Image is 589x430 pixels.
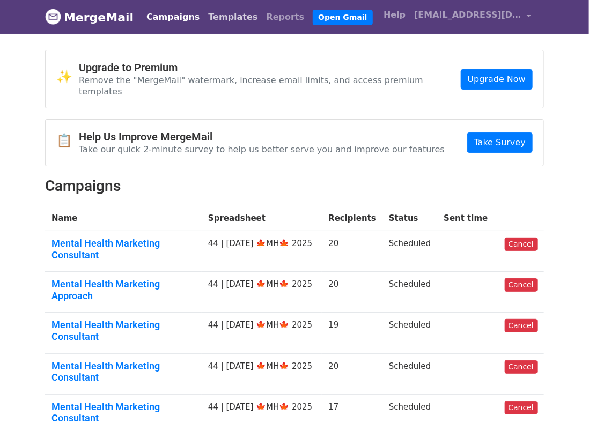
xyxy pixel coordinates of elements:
a: Cancel [505,360,538,374]
a: MergeMail [45,6,134,28]
a: Mental Health Marketing Consultant [51,401,195,424]
th: Sent time [437,206,498,231]
td: Scheduled [382,231,437,272]
h4: Upgrade to Premium [79,61,461,74]
a: Campaigns [142,6,204,28]
span: ✨ [56,69,79,85]
a: Help [379,4,410,26]
span: 📋 [56,133,79,149]
a: Open Gmail [313,10,372,25]
td: 20 [322,353,382,394]
a: Mental Health Marketing Consultant [51,319,195,342]
td: 19 [322,313,382,353]
a: Cancel [505,278,538,292]
a: [EMAIL_ADDRESS][DOMAIN_NAME] [410,4,535,29]
a: Cancel [505,401,538,414]
td: Scheduled [382,272,437,313]
a: Mental Health Marketing Consultant [51,238,195,261]
td: 20 [322,272,382,313]
a: Templates [204,6,262,28]
td: Scheduled [382,353,437,394]
h4: Help Us Improve MergeMail [79,130,445,143]
iframe: Chat Widget [535,379,589,430]
th: Name [45,206,202,231]
p: Remove the "MergeMail" watermark, increase email limits, and access premium templates [79,75,461,97]
a: Cancel [505,319,538,332]
td: 44 | [DATE] 🍁MH🍁 2025 [202,313,322,353]
td: 20 [322,231,382,272]
th: Spreadsheet [202,206,322,231]
a: Mental Health Marketing Approach [51,278,195,301]
td: 44 | [DATE] 🍁MH🍁 2025 [202,353,322,394]
a: Take Survey [467,132,533,153]
th: Recipients [322,206,382,231]
img: MergeMail logo [45,9,61,25]
td: 44 | [DATE] 🍁MH🍁 2025 [202,272,322,313]
h2: Campaigns [45,177,544,195]
span: [EMAIL_ADDRESS][DOMAIN_NAME] [414,9,521,21]
p: Take our quick 2-minute survey to help us better serve you and improve our features [79,144,445,155]
th: Status [382,206,437,231]
a: Cancel [505,238,538,251]
a: Reports [262,6,309,28]
a: Mental Health Marketing Consultant [51,360,195,383]
td: 44 | [DATE] 🍁MH🍁 2025 [202,231,322,272]
a: Upgrade Now [461,69,533,90]
td: Scheduled [382,313,437,353]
